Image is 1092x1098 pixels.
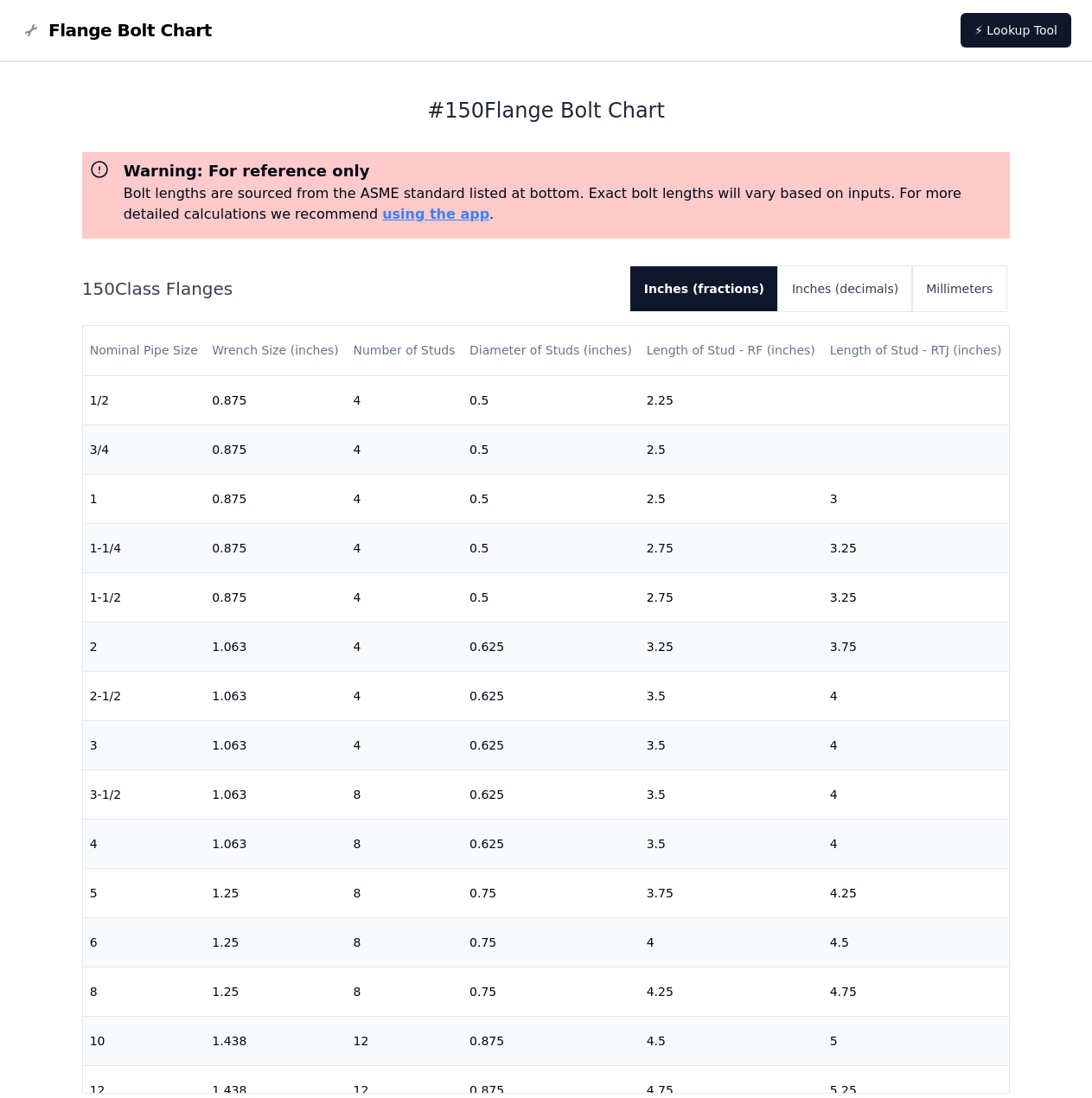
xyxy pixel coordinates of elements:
[823,720,1010,769] td: 4
[823,572,1010,622] td: 3.25
[83,474,206,523] td: 1
[640,1016,823,1065] td: 4.5
[83,572,206,622] td: 1-1/2
[346,671,463,720] td: 4
[205,375,346,425] td: 0.875
[823,917,1010,967] td: 4.5
[823,474,1010,523] td: 3
[205,326,346,375] th: Wrench Size (inches)
[346,375,463,425] td: 4
[346,474,463,523] td: 4
[83,671,206,720] td: 2-1/2
[83,917,206,967] td: 6
[346,819,463,868] td: 8
[823,523,1010,572] td: 3.25
[463,375,640,425] td: 0.5
[823,1016,1010,1065] td: 5
[640,326,823,375] th: Length of Stud - RF (inches)
[640,868,823,917] td: 3.75
[346,523,463,572] td: 4
[346,622,463,671] td: 4
[346,917,463,967] td: 8
[463,769,640,819] td: 0.625
[205,1016,346,1065] td: 1.438
[463,868,640,917] td: 0.75
[463,967,640,1016] td: 0.75
[205,819,346,868] td: 1.063
[463,1016,640,1065] td: 0.875
[463,917,640,967] td: 0.75
[205,425,346,474] td: 0.875
[83,868,206,917] td: 5
[83,326,206,375] th: Nominal Pipe Size
[83,523,206,572] td: 1-1/4
[83,622,206,671] td: 2
[823,622,1010,671] td: 3.75
[83,720,206,769] td: 3
[463,523,640,572] td: 0.5
[83,967,206,1016] td: 8
[346,572,463,622] td: 4
[346,1016,463,1065] td: 12
[346,425,463,474] td: 4
[961,13,1071,48] a: ⚡ Lookup Tool
[640,474,823,523] td: 2.5
[640,523,823,572] td: 2.75
[205,917,346,967] td: 1.25
[640,572,823,622] td: 2.75
[21,18,212,42] a: Flange Bolt Chart LogoFlange Bolt Chart
[346,967,463,1016] td: 8
[640,819,823,868] td: 3.5
[82,277,616,301] h2: 150 Class Flanges
[640,720,823,769] td: 3.5
[205,671,346,720] td: 1.063
[205,622,346,671] td: 1.063
[823,671,1010,720] td: 4
[823,326,1010,375] th: Length of Stud - RTJ (inches)
[124,183,1004,225] p: Bolt lengths are sourced from the ASME standard listed at bottom. Exact bolt lengths will vary ba...
[83,425,206,474] td: 3/4
[346,769,463,819] td: 8
[912,266,1006,311] button: Millimeters
[640,425,823,474] td: 2.5
[823,967,1010,1016] td: 4.75
[48,18,212,42] span: Flange Bolt Chart
[463,819,640,868] td: 0.625
[83,819,206,868] td: 4
[205,868,346,917] td: 1.25
[83,769,206,819] td: 3-1/2
[463,425,640,474] td: 0.5
[463,622,640,671] td: 0.625
[640,671,823,720] td: 3.5
[205,769,346,819] td: 1.063
[346,326,463,375] th: Number of Studs
[463,326,640,375] th: Diameter of Studs (inches)
[205,474,346,523] td: 0.875
[346,868,463,917] td: 8
[205,572,346,622] td: 0.875
[640,917,823,967] td: 4
[205,967,346,1016] td: 1.25
[463,671,640,720] td: 0.625
[463,572,640,622] td: 0.5
[640,967,823,1016] td: 4.25
[778,266,912,311] button: Inches (decimals)
[630,266,778,311] button: Inches (fractions)
[382,206,489,222] a: using the app
[463,474,640,523] td: 0.5
[83,375,206,425] td: 1/2
[823,819,1010,868] td: 4
[205,523,346,572] td: 0.875
[463,720,640,769] td: 0.625
[823,868,1010,917] td: 4.25
[205,720,346,769] td: 1.063
[82,97,1011,124] h1: # 150 Flange Bolt Chart
[823,769,1010,819] td: 4
[640,769,823,819] td: 3.5
[640,622,823,671] td: 3.25
[346,720,463,769] td: 4
[124,159,1004,183] h3: Warning: For reference only
[21,20,42,41] img: Flange Bolt Chart Logo
[83,1016,206,1065] td: 10
[640,375,823,425] td: 2.25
